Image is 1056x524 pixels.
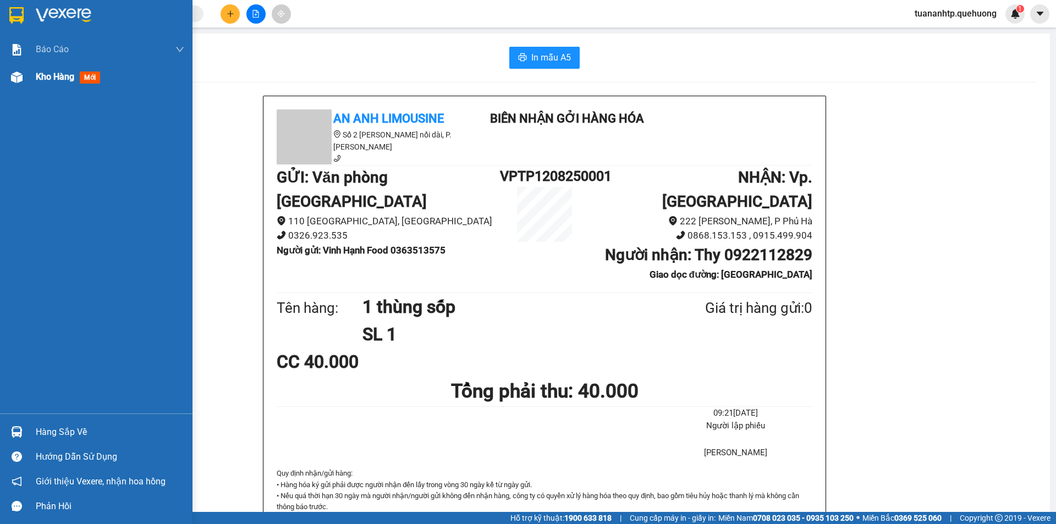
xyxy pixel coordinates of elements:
li: 0868.153.153 , 0915.499.904 [589,228,812,243]
h1: SL 1 [362,321,652,348]
li: [PERSON_NAME] [659,446,812,460]
img: solution-icon [11,44,23,56]
b: Người gửi : Vinh Hạnh Food 0363513575 [277,245,446,256]
div: Giá trị hàng gửi: 0 [652,297,812,319]
span: notification [12,476,22,487]
span: aim [277,10,285,18]
b: An Anh Limousine [14,71,61,123]
button: aim [272,4,291,24]
img: warehouse-icon [11,426,23,438]
li: 09:21[DATE] [659,407,812,420]
span: Cung cấp máy in - giấy in: [630,512,716,524]
h1: Tổng phải thu: 40.000 [277,376,812,406]
img: warehouse-icon [11,71,23,83]
p: • Hàng hóa ký gửi phải được người nhận đến lấy trong vòng 30 ngày kể từ ngày gửi. [277,479,812,490]
button: printerIn mẫu A5 [509,47,580,69]
span: | [950,512,952,524]
b: NHẬN : Vp. [GEOGRAPHIC_DATA] [662,168,812,211]
span: message [12,501,22,511]
span: Miền Bắc [862,512,942,524]
span: 1 [1018,5,1022,13]
span: environment [668,216,678,225]
span: environment [277,216,286,225]
button: file-add [246,4,266,24]
li: Số 2 [PERSON_NAME] nối dài, P. [PERSON_NAME] [277,129,475,153]
div: Quy định nhận/gửi hàng : [277,468,812,524]
span: Hỗ trợ kỹ thuật: [510,512,612,524]
span: question-circle [12,451,22,462]
button: caret-down [1030,4,1049,24]
sup: 1 [1016,5,1024,13]
b: Biên nhận gởi hàng hóa [490,112,644,125]
span: Miền Nam [718,512,854,524]
li: Người lập phiếu [659,420,812,433]
span: caret-down [1035,9,1045,19]
span: mới [80,71,100,84]
strong: 1900 633 818 [564,514,612,522]
b: GỬI : Văn phòng [GEOGRAPHIC_DATA] [277,168,427,211]
span: printer [518,53,527,63]
span: plus [227,10,234,18]
button: plus [221,4,240,24]
b: Biên nhận gởi hàng hóa [71,16,106,106]
b: Người nhận : Thy 0922112829 [605,246,812,264]
b: An Anh Limousine [333,112,444,125]
span: Kho hàng [36,71,74,82]
span: copyright [995,514,1003,522]
h1: 1 thùng sốp [362,293,652,321]
strong: 0708 023 035 - 0935 103 250 [753,514,854,522]
div: CC 40.000 [277,348,453,376]
h1: VPTP1208250001 [500,166,589,187]
span: Giới thiệu Vexere, nhận hoa hồng [36,475,166,488]
img: icon-new-feature [1010,9,1020,19]
span: ⚪️ [856,516,860,520]
div: Hàng sắp về [36,424,184,440]
div: Tên hàng: [277,297,362,319]
img: logo-vxr [9,7,24,24]
b: Giao dọc đường: [GEOGRAPHIC_DATA] [650,269,812,280]
li: 0326.923.535 [277,228,500,243]
li: 222 [PERSON_NAME], P Phủ Hà [589,214,812,229]
span: phone [676,230,685,240]
span: phone [333,155,341,162]
span: Báo cáo [36,42,69,56]
div: Hướng dẫn sử dụng [36,449,184,465]
strong: 0369 525 060 [894,514,942,522]
span: phone [277,230,286,240]
li: 110 [GEOGRAPHIC_DATA], [GEOGRAPHIC_DATA] [277,214,500,229]
span: environment [333,130,341,138]
span: tuananhtp.quehuong [906,7,1005,20]
span: file-add [252,10,260,18]
span: | [620,512,621,524]
span: In mẫu A5 [531,51,571,64]
div: Phản hồi [36,498,184,515]
span: down [175,45,184,54]
p: • Nếu quá thời hạn 30 ngày mà người nhận/người gửi không đến nhận hàng, công ty có quyền xử lý hà... [277,490,812,513]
